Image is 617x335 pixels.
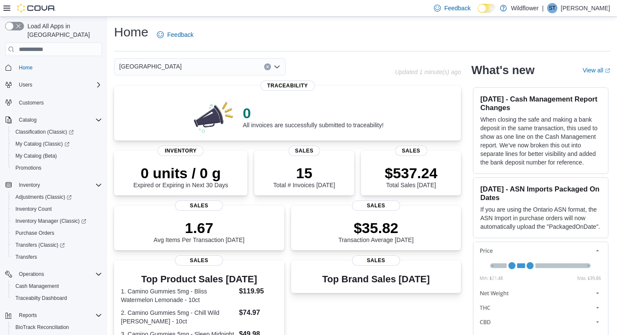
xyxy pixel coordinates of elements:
[19,182,40,188] span: Inventory
[239,308,277,318] dd: $74.97
[12,163,102,173] span: Promotions
[2,309,105,321] button: Reports
[15,206,52,212] span: Inventory Count
[15,153,57,159] span: My Catalog (Beta)
[12,139,73,149] a: My Catalog (Classic)
[12,281,62,291] a: Cash Management
[471,63,534,77] h2: What's new
[19,64,33,71] span: Home
[444,4,470,12] span: Feedback
[12,216,90,226] a: Inventory Manager (Classic)
[12,293,102,303] span: Traceabilty Dashboard
[9,292,105,304] button: Traceabilty Dashboard
[12,216,102,226] span: Inventory Manager (Classic)
[511,3,539,13] p: Wildflower
[15,141,69,147] span: My Catalog (Classic)
[12,322,102,332] span: BioTrack Reconciliation
[15,115,102,125] span: Catalog
[121,274,277,284] h3: Top Product Sales [DATE]
[385,165,437,188] div: Total Sales [DATE]
[15,242,65,248] span: Transfers (Classic)
[12,151,102,161] span: My Catalog (Beta)
[15,97,102,108] span: Customers
[15,180,102,190] span: Inventory
[480,185,601,202] h3: [DATE] - ASN Imports Packaged On Dates
[119,61,182,72] span: [GEOGRAPHIC_DATA]
[158,146,204,156] span: Inventory
[15,129,74,135] span: Classification (Classic)
[2,61,105,74] button: Home
[2,79,105,91] button: Users
[9,251,105,263] button: Transfers
[15,194,72,200] span: Adjustments (Classic)
[9,162,105,174] button: Promotions
[12,252,40,262] a: Transfers
[15,310,40,320] button: Reports
[9,126,105,138] a: Classification (Classic)
[175,255,223,266] span: Sales
[322,274,430,284] h3: Top Brand Sales [DATE]
[12,127,77,137] a: Classification (Classic)
[2,179,105,191] button: Inventory
[605,68,610,73] svg: External link
[395,146,427,156] span: Sales
[12,151,60,161] a: My Catalog (Beta)
[19,81,32,88] span: Users
[12,192,75,202] a: Adjustments (Classic)
[15,98,47,108] a: Customers
[9,150,105,162] button: My Catalog (Beta)
[9,138,105,150] a: My Catalog (Classic)
[15,283,59,290] span: Cash Management
[15,63,36,73] a: Home
[15,230,54,236] span: Purchase Orders
[19,117,36,123] span: Catalog
[478,4,496,13] input: Dark Mode
[395,69,461,75] p: Updated 1 minute(s) ago
[549,3,555,13] span: ST
[480,115,601,167] p: When closing the safe and making a bank deposit in the same transaction, this used to show as one...
[153,219,244,243] div: Avg Items Per Transaction [DATE]
[12,228,58,238] a: Purchase Orders
[153,219,244,236] p: 1.67
[12,163,45,173] a: Promotions
[338,219,414,236] p: $35.82
[15,62,102,73] span: Home
[12,228,102,238] span: Purchase Orders
[114,24,148,41] h1: Home
[561,3,610,13] p: [PERSON_NAME]
[133,165,228,182] p: 0 units / 0 g
[15,310,102,320] span: Reports
[12,240,68,250] a: Transfers (Classic)
[12,281,102,291] span: Cash Management
[15,180,43,190] button: Inventory
[12,192,102,202] span: Adjustments (Classic)
[15,80,102,90] span: Users
[9,280,105,292] button: Cash Management
[352,200,400,211] span: Sales
[15,269,48,279] button: Operations
[9,203,105,215] button: Inventory Count
[12,322,72,332] a: BioTrack Reconciliation
[273,165,335,182] p: 15
[15,295,67,302] span: Traceabilty Dashboard
[243,105,383,122] p: 0
[175,200,223,211] span: Sales
[15,269,102,279] span: Operations
[121,287,235,304] dt: 1. Camino Gummies 5mg - Bliss Watermelon Lemonade - 10ct
[2,114,105,126] button: Catalog
[153,26,197,43] a: Feedback
[17,4,56,12] img: Cova
[542,3,544,13] p: |
[273,165,335,188] div: Total # Invoices [DATE]
[2,96,105,108] button: Customers
[385,165,437,182] p: $537.24
[167,30,193,39] span: Feedback
[264,63,271,70] button: Clear input
[121,308,235,326] dt: 2. Camino Gummies 5mg - Chill Wild [PERSON_NAME] - 10ct
[480,205,601,231] p: If you are using the Ontario ASN format, the ASN Import in purchase orders will now automatically...
[12,204,102,214] span: Inventory Count
[12,127,102,137] span: Classification (Classic)
[547,3,557,13] div: Sarah Tahir
[15,218,86,224] span: Inventory Manager (Classic)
